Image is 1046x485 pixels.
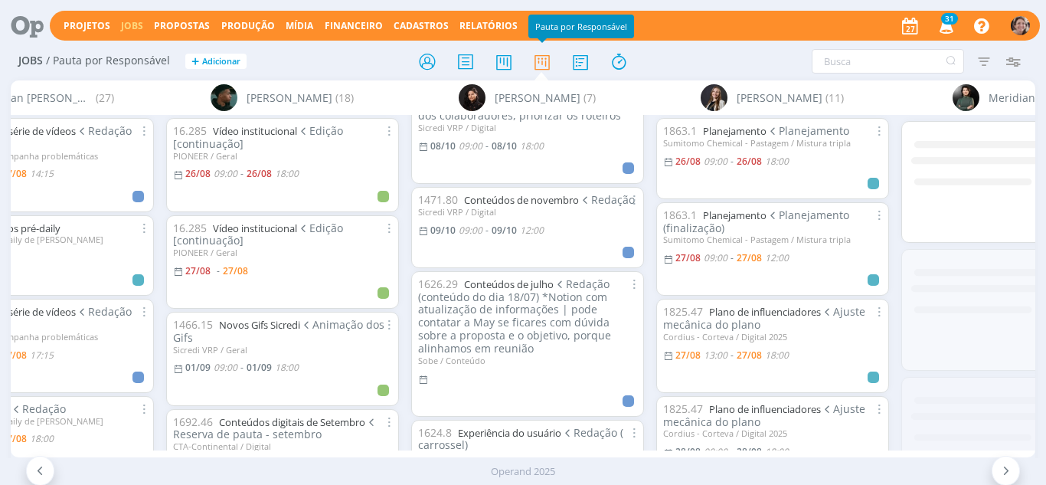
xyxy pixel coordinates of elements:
: 26/08 [247,167,272,180]
span: Edição [continuação] [173,221,344,248]
div: Cordius - Corteva / Digital 2025 [663,332,882,342]
button: Cadastros [389,20,453,32]
img: L [701,84,727,111]
button: Relatórios [455,20,522,32]
: - [240,169,244,179]
: - [485,142,489,151]
span: Redação (conteúdo do dia 18/07) *Notion com atualização de informações | pode contatar a May se f... [418,277,611,356]
input: Busca [812,49,964,74]
: 27/08 [2,349,27,362]
: 17:15 [30,349,54,362]
button: Jobs [116,20,148,32]
: 27/08 [2,432,27,445]
a: Planejamento [703,124,767,138]
span: Ajuste mecânica do plano [663,401,866,429]
span: Jobs [18,54,43,67]
a: Jobs [121,19,143,32]
: 18:00 [275,167,299,180]
: 09:00 [704,251,727,264]
div: Sicredi VRP / Digital [418,123,637,133]
span: Animação dos Gifs [173,317,385,345]
: - [731,254,734,263]
span: Ajuste mecânica do plano [663,304,866,332]
span: (7) [583,90,596,106]
: 18:00 [765,445,789,458]
: 08/10 [492,139,517,152]
: 12:00 [765,251,789,264]
: - [731,351,734,360]
: 27/08 [675,349,701,362]
button: Mídia [281,20,318,32]
: 13:00 [704,349,727,362]
span: (27) [96,90,114,106]
span: Planejamento (finalização) [663,208,850,235]
a: Conteúdos digitais de Setembro [219,415,365,429]
span: 1626.29 [418,277,458,291]
: - [731,157,734,166]
a: Relatórios [459,19,518,32]
: 18:00 [275,361,299,374]
span: 1624.8 [418,425,452,440]
span: 31 [941,13,958,25]
div: Sicredi VRP / Digital [418,207,637,217]
: 09:00 [214,361,237,374]
a: Novos Gifs Sicredi [219,318,300,332]
div: PIONEER / Geral [173,151,392,161]
button: 31 [930,12,961,40]
: 12:00 [520,224,544,237]
: 09/10 [492,224,517,237]
: 09:00 [704,445,727,458]
span: (11) [825,90,844,106]
span: [PERSON_NAME] [247,90,332,106]
a: Planejamento [703,208,767,222]
: 18:00 [765,155,789,168]
button: Projetos [59,20,115,32]
div: PIONEER / Geral [173,247,392,257]
span: 1863.1 [663,123,697,138]
: 09:00 [214,167,237,180]
a: Mídia [286,19,313,32]
span: 1466.15 [173,317,213,332]
: 01/09 [185,361,211,374]
button: Produção [217,20,279,32]
: 27/08 [737,251,762,264]
: 09:00 [704,155,727,168]
span: / Pauta por Responsável [46,54,170,67]
: 28/08 [675,445,701,458]
a: Plano de influenciadores [709,402,821,416]
: 08/10 [430,139,456,152]
button: Financeiro [320,20,387,32]
span: Cadastros [394,19,449,32]
a: Conteúdos de julho [464,277,554,291]
a: Projetos [64,19,110,32]
button: +Adicionar [185,54,247,70]
: - [240,363,244,372]
: 14:15 [30,167,54,180]
div: CTA-Continental / Digital [173,441,392,451]
span: 1471.80 [418,192,458,207]
span: 16.285 [173,221,207,235]
: 26/08 [737,155,762,168]
div: Sicredi VRP / Geral [173,345,392,355]
span: [PERSON_NAME] [495,90,580,106]
: 18:00 [30,432,54,445]
img: M [953,84,979,111]
span: 16.285 [173,123,207,138]
div: Sumitomo Chemical - Pastagem / Mistura tripla [663,138,882,148]
span: Edição [continuação] [173,123,344,151]
a: Financeiro [325,19,383,32]
img: L [459,84,485,111]
: 28/08 [737,445,762,458]
div: Sobe / Conteúdo [418,356,637,365]
span: 1863.1 [663,208,697,222]
: - [217,267,220,276]
: 27/08 [185,264,211,277]
: 27/08 [223,264,248,277]
span: (18) [335,90,354,106]
img: A [1011,16,1030,35]
span: Redação ( carrossel) [418,425,624,453]
: 27/08 [737,349,762,362]
a: Experiência do usuário [458,426,561,440]
a: Vídeo institucional [213,221,297,235]
a: Conteúdos de novembro [464,193,579,207]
